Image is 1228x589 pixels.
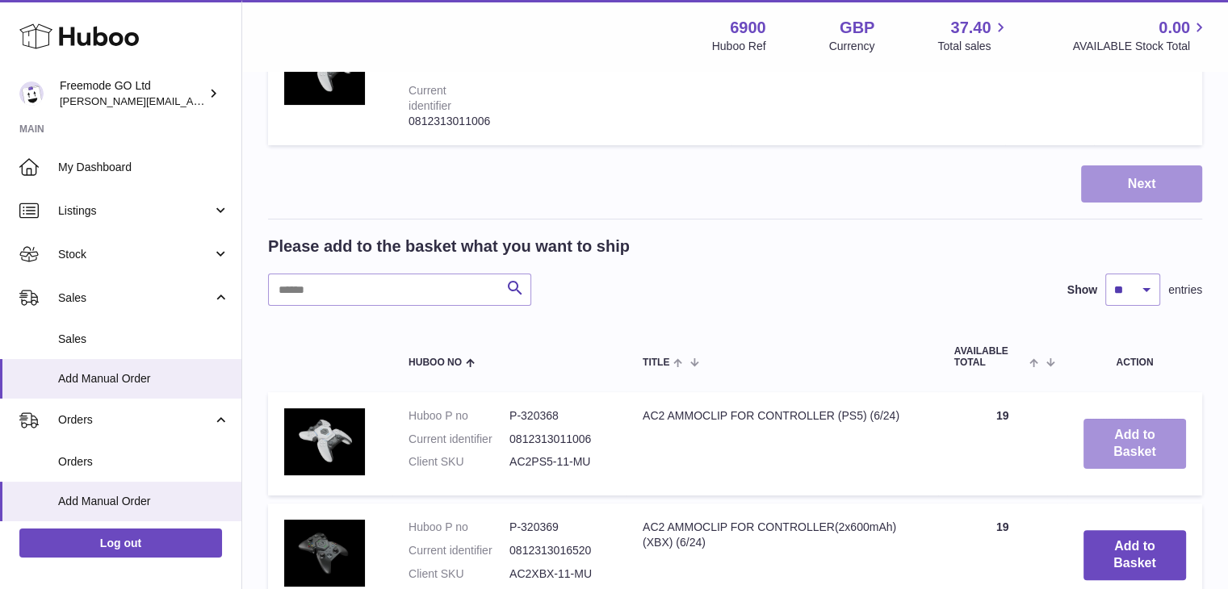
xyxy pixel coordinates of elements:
[409,566,509,582] dt: Client SKU
[284,520,365,587] img: AC2 AMMOCLIP FOR CONTROLLER(2x600mAh) (XBX) (6/24)
[950,17,991,39] span: 37.40
[268,236,630,257] h2: Please add to the basket what you want to ship
[938,392,1067,495] td: 19
[840,17,874,39] strong: GBP
[409,520,509,535] dt: Huboo P no
[1072,17,1209,54] a: 0.00 AVAILABLE Stock Total
[58,412,212,428] span: Orders
[58,290,212,306] span: Sales
[937,17,1009,54] a: 37.40 Total sales
[829,39,875,54] div: Currency
[58,160,229,175] span: My Dashboard
[409,543,509,558] dt: Current identifier
[58,371,229,386] span: Add Manual Order
[409,357,462,368] span: Huboo no
[409,454,509,470] dt: Client SKU
[409,114,492,129] div: 0812313011006
[60,78,205,109] div: Freemode GO Ltd
[58,247,212,262] span: Stock
[19,81,44,106] img: lenka.smikniarova@gioteck.com
[509,432,610,447] dd: 0812313011006
[937,39,1009,54] span: Total sales
[1159,17,1190,39] span: 0.00
[409,408,509,424] dt: Huboo P no
[509,520,610,535] dd: P-320369
[509,454,610,470] dd: AC2PS5-11-MU
[1083,530,1186,580] button: Add to Basket
[1072,39,1209,54] span: AVAILABLE Stock Total
[409,432,509,447] dt: Current identifier
[1081,165,1202,203] button: Next
[284,408,365,475] img: AC2 AMMOCLIP FOR CONTROLLER (PS5) (6/24)
[58,332,229,347] span: Sales
[643,357,669,368] span: Title
[509,566,610,582] dd: AC2XBX-11-MU
[1168,282,1202,298] span: entries
[58,454,229,470] span: Orders
[409,84,451,112] div: Current identifier
[954,346,1026,367] span: AVAILABLE Total
[58,203,212,219] span: Listings
[627,392,938,495] td: AC2 AMMOCLIP FOR CONTROLLER (PS5) (6/24)
[509,408,610,424] dd: P-320368
[509,543,610,558] dd: 0812313016520
[19,528,222,558] a: Log out
[712,39,766,54] div: Huboo Ref
[58,494,229,509] span: Add Manual Order
[1067,330,1202,383] th: Action
[730,17,766,39] strong: 6900
[1083,419,1186,469] button: Add to Basket
[1067,282,1097,298] label: Show
[508,21,731,144] td: AC2 AMMOCLIP FOR CONTROLLER (PS5) (6/24)
[60,94,324,107] span: [PERSON_NAME][EMAIL_ADDRESS][DOMAIN_NAME]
